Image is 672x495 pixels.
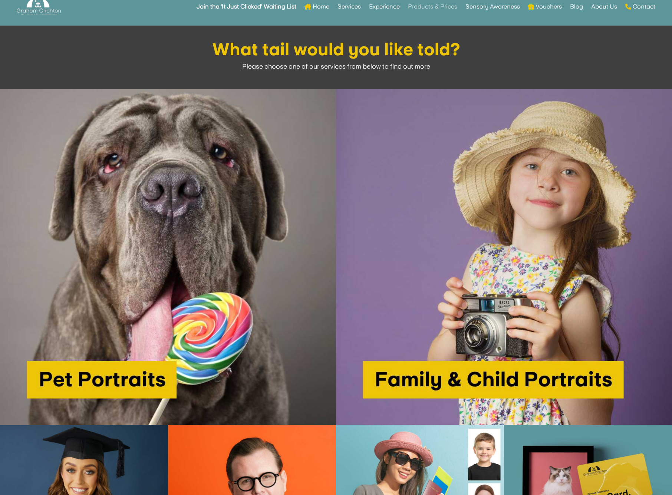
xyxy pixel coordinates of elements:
a: Family & Child Portraits [336,420,672,426]
p: Please choose one of our services from below to find out more [82,62,590,71]
strong: Join the ‘It Just Clicked’ Waiting List [197,4,296,9]
img: Family & Child Portraits [336,89,672,425]
h1: What tail would you like told? [82,41,590,62]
